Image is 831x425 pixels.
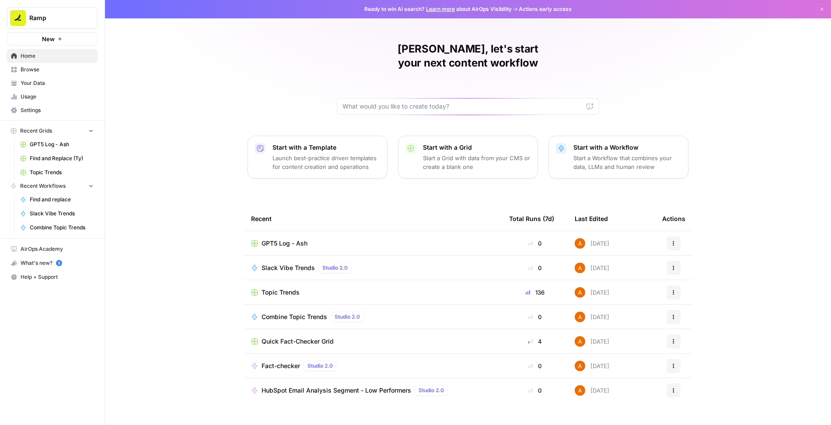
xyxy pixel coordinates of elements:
div: What's new? [7,256,97,270]
span: Ramp [29,14,82,22]
span: Your Data [21,79,94,87]
span: Fact-checker [262,362,300,370]
a: Slack Vibe Trends [16,207,98,221]
a: Combine Topic Trends [16,221,98,235]
p: Start with a Workflow [573,143,681,152]
span: Find and Replace (Ty) [30,155,94,162]
a: Topic Trends [16,165,98,179]
span: Home [21,52,94,60]
div: 0 [509,362,561,370]
a: AirOps Academy [7,242,98,256]
input: What would you like to create today? [342,102,583,111]
a: Slack Vibe TrendsStudio 2.0 [251,263,495,273]
img: Ramp Logo [10,10,26,26]
span: Combine Topic Trends [30,224,94,232]
div: Last Edited [575,207,608,231]
span: HubSpot Email Analysis Segment - Low Performers [262,386,411,395]
img: i32oznjerd8hxcycc1k00ct90jt3 [575,385,585,396]
span: Browse [21,66,94,74]
a: Find and Replace (Ty) [16,151,98,165]
button: What's new? 5 [7,256,98,270]
button: Start with a WorkflowStart a Workflow that combines your data, LLMs and human review [548,136,688,179]
img: i32oznjerd8hxcycc1k00ct90jt3 [575,361,585,371]
span: Usage [21,93,94,101]
div: Total Runs (7d) [509,207,554,231]
a: Your Data [7,76,98,90]
h1: [PERSON_NAME], let's start your next content workflow [337,42,599,70]
div: [DATE] [575,361,609,371]
div: [DATE] [575,312,609,322]
a: HubSpot Email Analysis Segment - Low PerformersStudio 2.0 [251,385,495,396]
span: Ready to win AI search? about AirOps Visibility [364,5,512,13]
a: Learn more [426,6,455,12]
button: Start with a GridStart a Grid with data from your CMS or create a blank one [398,136,538,179]
div: 0 [509,313,561,321]
span: Studio 2.0 [335,313,360,321]
p: Start a Grid with data from your CMS or create a blank one [423,154,531,171]
span: Recent Workflows [20,182,66,190]
a: Fact-checkerStudio 2.0 [251,361,495,371]
p: Start a Workflow that combines your data, LLMs and human review [573,154,681,171]
span: AirOps Academy [21,245,94,253]
p: Start with a Grid [423,143,531,152]
p: Launch best-practice driven templates for content creation and operations [272,154,380,171]
button: Workspace: Ramp [7,7,98,29]
div: Recent [251,207,495,231]
div: [DATE] [575,263,609,273]
text: 5 [58,261,60,265]
div: 0 [509,263,561,272]
span: Help + Support [21,273,94,281]
button: Help + Support [7,270,98,284]
span: Slack Vibe Trends [30,210,94,218]
a: Usage [7,90,98,104]
span: GPT5 Log - Ash [30,140,94,148]
div: 0 [509,239,561,248]
span: Combine Topic Trends [262,313,327,321]
button: Recent Grids [7,124,98,137]
span: New [42,35,55,43]
img: i32oznjerd8hxcycc1k00ct90jt3 [575,263,585,273]
span: Studio 2.0 [322,264,348,272]
a: Topic Trends [251,288,495,297]
a: Find and replace [16,193,98,207]
span: Find and replace [30,196,94,204]
div: 4 [509,337,561,346]
span: Recent Grids [20,127,52,135]
button: New [7,32,98,46]
span: Topic Trends [30,169,94,176]
div: [DATE] [575,238,609,249]
a: 5 [56,260,62,266]
a: Combine Topic TrendsStudio 2.0 [251,312,495,322]
div: Actions [662,207,685,231]
a: Browse [7,63,98,77]
a: GPT5 Log - Ash [16,137,98,151]
img: i32oznjerd8hxcycc1k00ct90jt3 [575,312,585,322]
span: Actions early access [519,5,572,13]
a: Settings [7,103,98,117]
span: Settings [21,106,94,114]
button: Start with a TemplateLaunch best-practice driven templates for content creation and operations [248,136,388,179]
img: i32oznjerd8hxcycc1k00ct90jt3 [575,336,585,347]
span: Studio 2.0 [419,386,444,394]
span: Topic Trends [262,288,300,297]
span: Slack Vibe Trends [262,263,315,272]
img: i32oznjerd8hxcycc1k00ct90jt3 [575,238,585,249]
div: 0 [509,386,561,395]
span: Quick Fact-Checker Grid [262,337,334,346]
div: [DATE] [575,287,609,298]
a: Home [7,49,98,63]
img: i32oznjerd8hxcycc1k00ct90jt3 [575,287,585,298]
button: Recent Workflows [7,179,98,193]
a: GPT5 Log - Ash [251,239,495,248]
div: [DATE] [575,336,609,347]
p: Start with a Template [272,143,380,152]
span: GPT5 Log - Ash [262,239,307,248]
div: 136 [509,288,561,297]
span: Studio 2.0 [307,362,333,370]
div: [DATE] [575,385,609,396]
a: Quick Fact-Checker Grid [251,337,495,346]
